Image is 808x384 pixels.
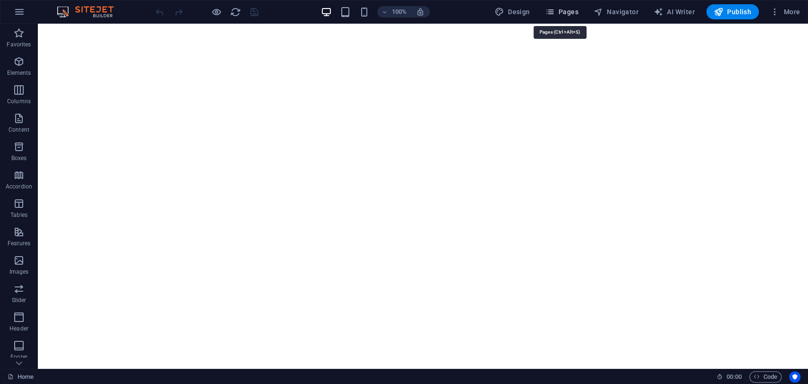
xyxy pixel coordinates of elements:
p: Images [9,268,29,276]
p: Columns [7,98,31,105]
p: Footer [10,353,27,361]
p: Header [9,325,28,332]
iframe: To enrich screen reader interactions, please activate Accessibility in Grammarly extension settings [38,24,808,369]
button: Usercentrics [789,371,800,383]
p: Slider [12,296,27,304]
span: 00 00 [727,371,741,383]
p: Accordion [6,183,32,190]
p: Features [8,240,30,247]
p: Content [9,126,29,134]
p: Boxes [11,154,27,162]
p: Elements [7,69,31,77]
span: More [770,7,800,17]
button: Code [749,371,781,383]
a: Click to cancel selection. Double-click to open Pages [8,371,34,383]
p: Tables [10,211,27,219]
p: Favorites [7,41,31,48]
span: : [733,373,735,380]
span: Code [754,371,777,383]
button: More [766,4,804,19]
h6: Session time [717,371,742,383]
